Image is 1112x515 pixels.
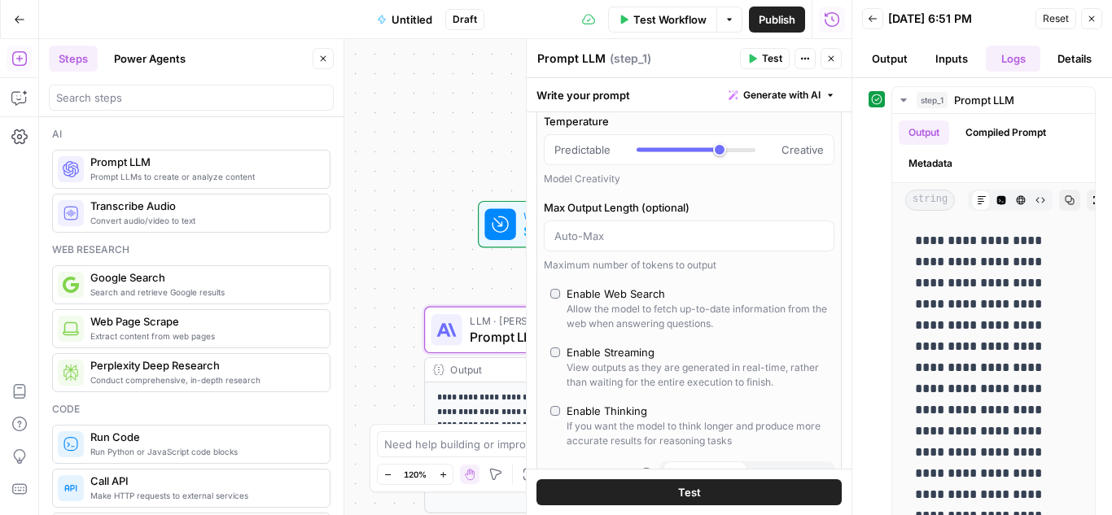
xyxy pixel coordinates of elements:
div: Maximum number of tokens to output [544,258,834,273]
span: ( step_1 ) [610,50,651,67]
span: Terminate Workflow [672,466,738,482]
span: string [905,190,955,211]
span: Prompt LLMs to create or analyze content [90,170,317,183]
span: Creative [781,142,824,158]
div: Output [450,362,673,378]
span: Prompt LLM [954,92,1014,108]
button: Output [862,46,917,72]
span: Reset [1043,11,1069,26]
span: Untitled [392,11,432,28]
button: Publish [749,7,805,33]
span: Run Code [90,429,317,445]
label: Max Output Length (optional) [544,199,834,216]
button: Test Workflow [608,7,716,33]
button: Untitled [367,7,442,33]
textarea: Prompt LLM [537,50,606,67]
span: Test [678,484,701,500]
span: Transcribe Audio [90,198,317,214]
span: Call API [90,473,317,489]
div: Web research [52,242,331,257]
span: Search and retrieve Google results [90,286,317,299]
span: Google Search [90,269,317,286]
span: Prompt LLM [470,327,675,347]
input: Enable StreamingView outputs as they are generated in real-time, rather than waiting for the enti... [550,347,560,357]
input: Auto-Max [554,228,824,244]
input: Enable ThinkingIf you want the model to think longer and produce more accurate results for reason... [550,406,560,416]
div: View outputs as they are generated in real-time, rather than waiting for the entire execution to ... [567,360,828,390]
span: Publish [759,11,795,28]
span: Conduct comprehensive, in-depth research [90,373,317,386]
span: Generate with AI [743,88,821,103]
button: Power Agents [104,46,195,72]
button: Logs [986,46,1041,72]
div: If you want the model to think longer and produce more accurate results for reasoning tasks [567,419,828,448]
span: 120% [404,468,427,481]
span: Web Page Scrape [90,313,317,330]
button: Continue [747,461,832,487]
span: LLM · [PERSON_NAME] 4 [470,313,675,329]
button: Steps [49,46,98,72]
div: Enable Streaming [567,344,655,360]
span: Draft [453,12,477,27]
input: Enable Web SearchAllow the model to fetch up-to-date information from the web when answering ques... [550,289,560,299]
span: Convert audio/video to text [90,214,317,227]
div: Enable Thinking [567,403,647,419]
span: Test Workflow [633,11,707,28]
div: Ai [52,127,331,142]
button: Reset [1035,8,1076,29]
div: Code [52,402,331,417]
span: Test [762,51,782,66]
span: Predictable [554,142,611,158]
div: Allow the model to fetch up-to-date information from the web when answering questions. [567,302,828,331]
button: Compiled Prompt [956,120,1056,145]
span: Continue [765,466,812,482]
button: Test [536,479,842,505]
span: step_1 [917,92,948,108]
button: Inputs [924,46,979,72]
button: Test [740,48,790,69]
span: Extract content from web pages [90,330,317,343]
div: Model Creativity [544,172,834,186]
div: Enable Web Search [567,286,665,302]
div: WorkflowSet InputsInputs [424,201,727,248]
span: Make HTTP requests to external services [90,489,317,502]
label: Temperature [544,113,834,129]
span: Prompt LLM [90,154,317,170]
div: Write your prompt [527,78,852,111]
a: When the step fails: [544,467,653,482]
input: Search steps [56,89,326,106]
button: Generate with AI [722,85,842,106]
span: Run Python or JavaScript code blocks [90,445,317,458]
button: Details [1047,46,1102,72]
button: Metadata [899,151,962,176]
button: Output [899,120,949,145]
span: Perplexity Deep Research [90,357,317,373]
